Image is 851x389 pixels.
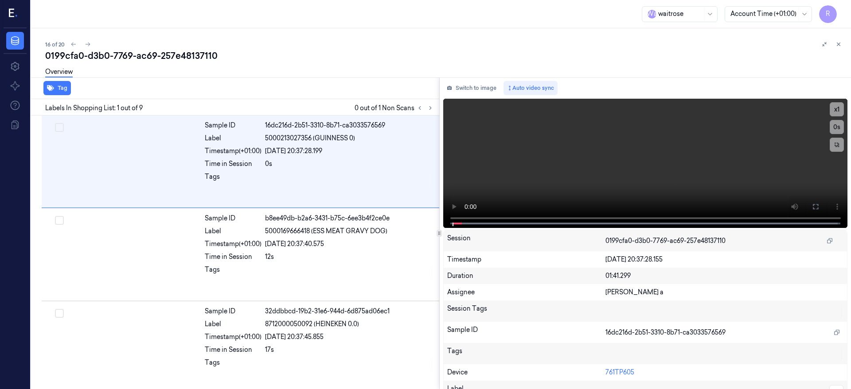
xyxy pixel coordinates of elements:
[265,146,434,156] div: [DATE] 20:37:28.199
[265,121,434,130] div: 16dc216d-2b51-3310-8b71-ca3033576569
[205,121,262,130] div: Sample ID
[819,5,837,23] button: R
[205,345,262,354] div: Time in Session
[265,345,434,354] div: 17s
[447,347,606,361] div: Tags
[605,328,726,337] span: 16dc216d-2b51-3310-8b71-ca3033576569
[830,120,844,134] button: 0s
[45,104,143,113] span: Labels In Shopping List: 1 out of 9
[265,134,355,143] span: 5000213027356 (GUINNESS 0)
[443,81,500,95] button: Switch to image
[605,236,726,246] span: 0199cfa0-d3b0-7769-ac69-257e48137110
[504,81,558,95] button: Auto video sync
[447,255,606,264] div: Timestamp
[605,255,843,264] div: [DATE] 20:37:28.155
[55,216,64,225] button: Select row
[447,325,606,339] div: Sample ID
[447,271,606,281] div: Duration
[605,271,843,281] div: 01:41.299
[447,304,606,318] div: Session Tags
[447,368,606,377] div: Device
[605,368,843,377] div: 761TP605
[205,159,262,169] div: Time in Session
[265,320,359,329] span: 8712000050092 (HEINEKEN 0.0)
[605,288,843,297] div: [PERSON_NAME] a
[43,81,71,95] button: Tag
[265,214,434,223] div: b8ee49db-b2a6-3431-b75c-6ee3b4f2ce0e
[45,41,65,48] span: 16 of 20
[205,307,262,316] div: Sample ID
[55,309,64,318] button: Select row
[55,123,64,132] button: Select row
[205,332,262,342] div: Timestamp (+01:00)
[205,265,262,279] div: Tags
[205,358,262,372] div: Tags
[205,252,262,262] div: Time in Session
[265,332,434,342] div: [DATE] 20:37:45.855
[265,239,434,249] div: [DATE] 20:37:40.575
[648,10,656,19] span: W a
[265,307,434,316] div: 32ddbbcd-19b2-31e6-944d-6d875ad06ec1
[355,103,436,113] span: 0 out of 1 Non Scans
[205,239,262,249] div: Timestamp (+01:00)
[447,234,606,248] div: Session
[205,146,262,156] div: Timestamp (+01:00)
[830,102,844,116] button: x1
[265,227,387,236] span: 5000169666418 (ESS MEAT GRAVY DOG)
[447,288,606,297] div: Assignee
[265,252,434,262] div: 12s
[205,214,262,223] div: Sample ID
[265,159,434,169] div: 0s
[205,227,262,236] div: Label
[205,172,262,186] div: Tags
[205,134,262,143] div: Label
[45,50,844,62] div: 0199cfa0-d3b0-7769-ac69-257e48137110
[205,320,262,329] div: Label
[45,67,73,77] a: Overview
